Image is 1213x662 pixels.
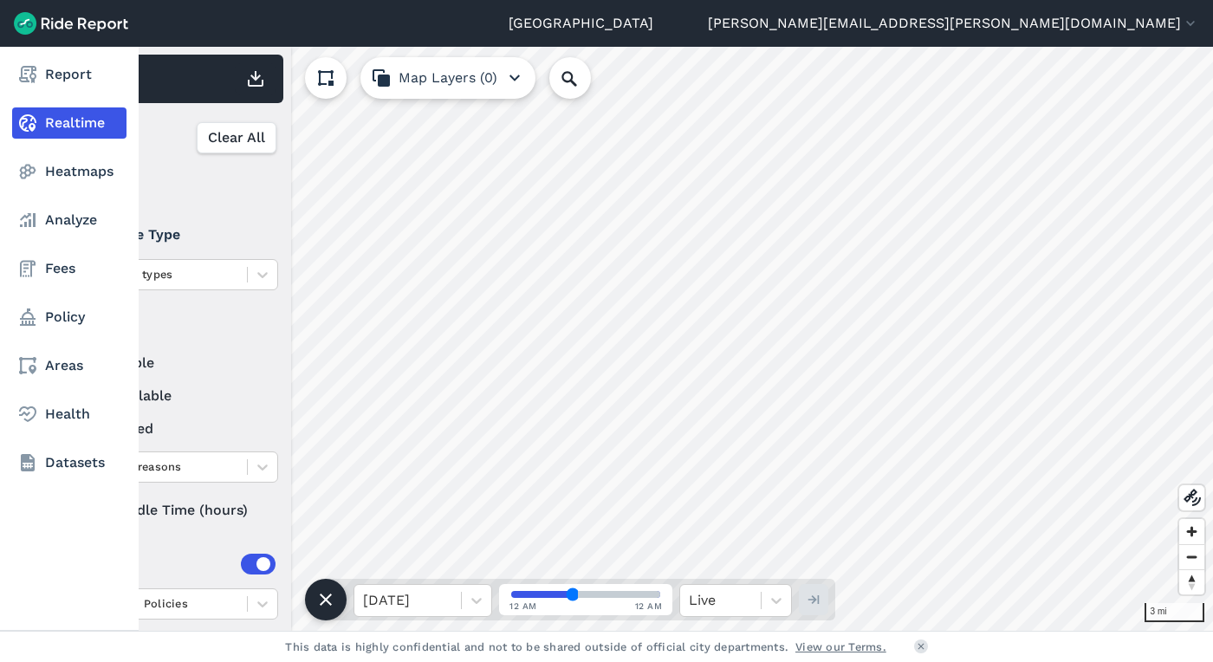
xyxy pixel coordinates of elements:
[509,600,537,613] span: 12 AM
[12,399,126,430] a: Health
[1145,603,1204,622] div: 3 mi
[14,12,128,35] img: Ride Report
[509,13,653,34] a: [GEOGRAPHIC_DATA]
[197,122,276,153] button: Clear All
[12,253,126,284] a: Fees
[1179,569,1204,594] button: Reset bearing to north
[1179,519,1204,544] button: Zoom in
[70,540,276,588] summary: Areas
[94,554,276,574] div: Areas
[70,419,278,439] label: reserved
[12,107,126,139] a: Realtime
[12,302,126,333] a: Policy
[549,57,619,99] input: Search Location or Vehicles
[70,353,278,373] label: available
[208,127,265,148] span: Clear All
[12,156,126,187] a: Heatmaps
[795,639,886,655] a: View our Terms.
[70,495,278,526] div: Idle Time (hours)
[12,59,126,90] a: Report
[12,350,126,381] a: Areas
[12,204,126,236] a: Analyze
[55,47,1213,631] canvas: Map
[70,176,278,197] label: Lime
[635,600,663,613] span: 12 AM
[360,57,535,99] button: Map Layers (0)
[70,386,278,406] label: unavailable
[63,111,283,165] div: Filter
[708,13,1199,34] button: [PERSON_NAME][EMAIL_ADDRESS][PERSON_NAME][DOMAIN_NAME]
[12,447,126,478] a: Datasets
[70,211,276,259] summary: Vehicle Type
[1179,544,1204,569] button: Zoom out
[70,304,276,353] summary: Status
